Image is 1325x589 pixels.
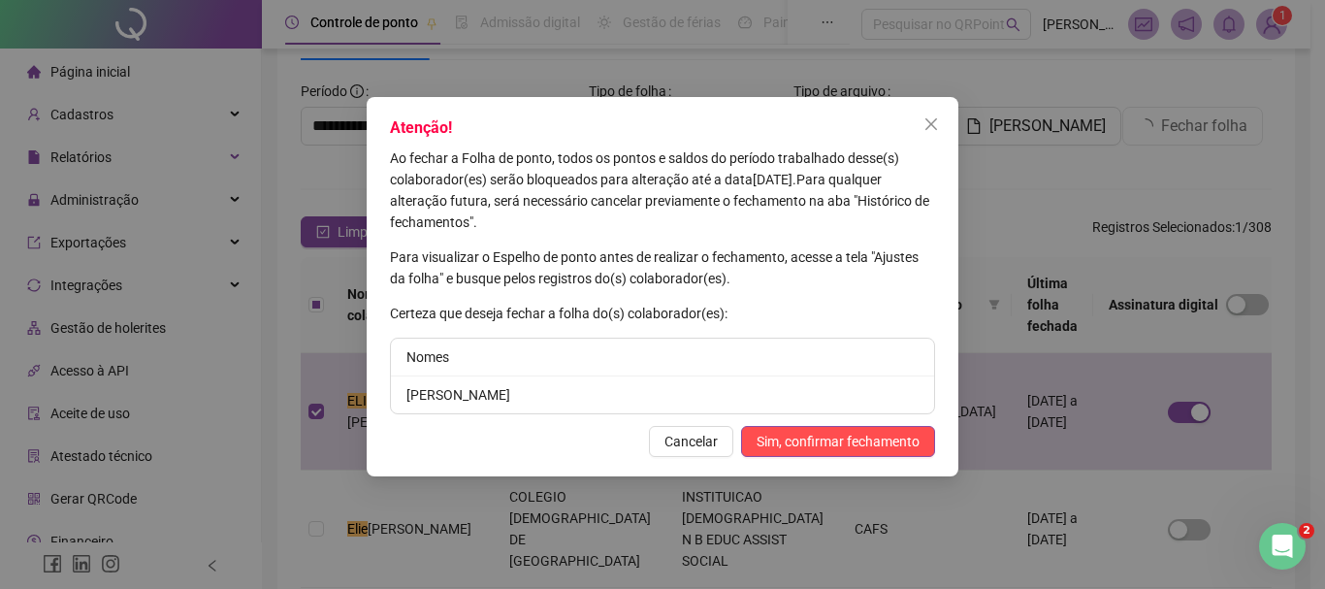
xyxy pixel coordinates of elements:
[391,376,934,413] li: [PERSON_NAME]
[741,426,935,457] button: Sim, confirmar fechamento
[664,431,718,452] span: Cancelar
[390,118,452,137] span: Atenção!
[649,426,733,457] button: Cancelar
[390,249,919,286] span: Para visualizar o Espelho de ponto antes de realizar o fechamento, acesse a tela "Ajustes da folh...
[1299,523,1314,539] span: 2
[1259,523,1306,570] iframe: Intercom live chat
[923,116,939,132] span: close
[390,147,935,233] p: [DATE] .
[390,150,899,187] span: Ao fechar a Folha de ponto, todos os pontos e saldos do período trabalhado desse(s) colaborador(e...
[757,431,920,452] span: Sim, confirmar fechamento
[390,172,929,230] span: Para qualquer alteração futura, será necessário cancelar previamente o fechamento na aba "Históri...
[406,349,449,365] span: Nomes
[916,109,947,140] button: Close
[390,306,727,321] span: Certeza que deseja fechar a folha do(s) colaborador(es):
